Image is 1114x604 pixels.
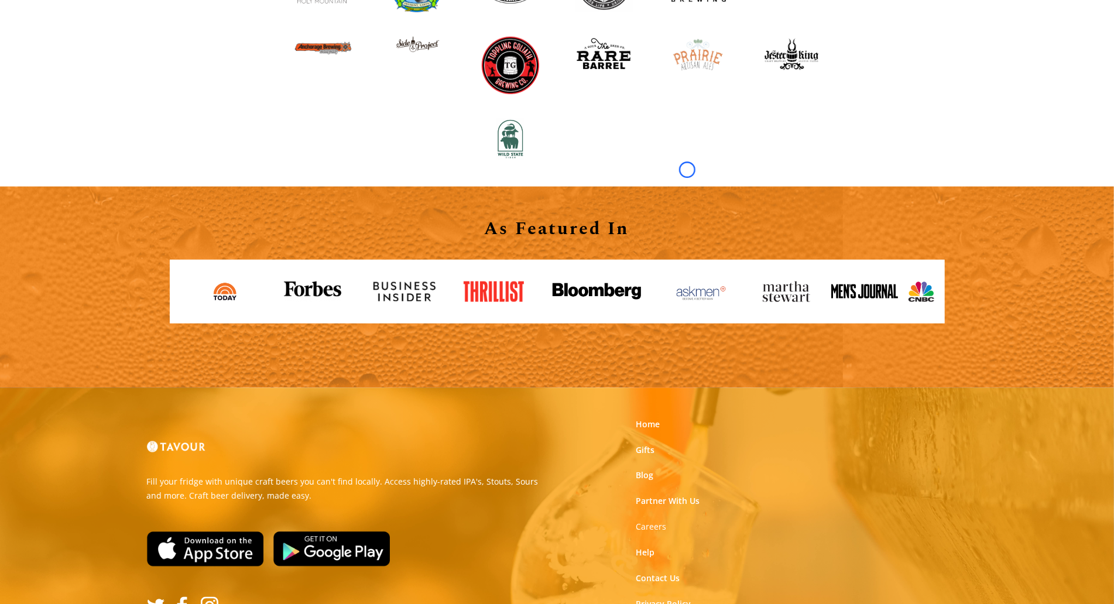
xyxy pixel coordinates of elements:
a: Contact Us [636,573,680,585]
a: Home [636,418,660,430]
strong: As Featured In [485,215,630,242]
a: Blog [636,470,653,482]
a: Gifts [636,444,654,456]
a: Careers [636,521,666,533]
a: Partner With Us [636,496,700,507]
a: Help [636,547,654,559]
p: Fill your fridge with unique craft beers you can't find locally. Access highly-rated IPA's, Stout... [147,475,549,503]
